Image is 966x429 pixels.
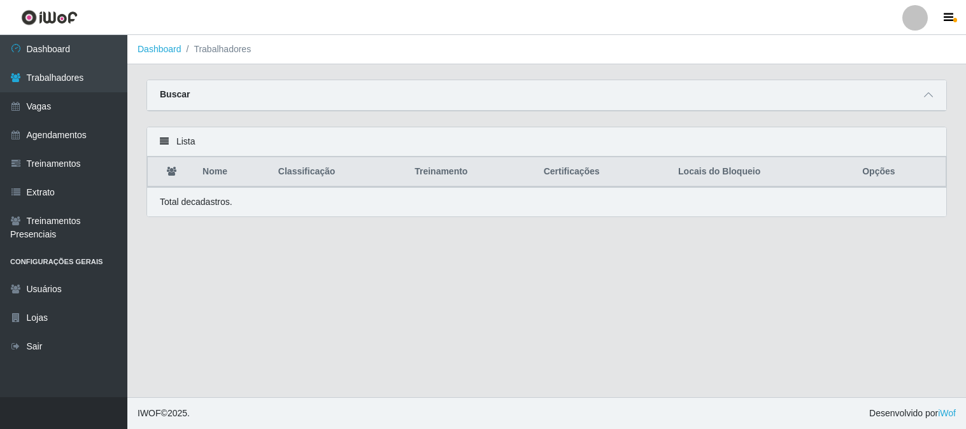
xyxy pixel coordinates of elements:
[271,157,407,187] th: Classificação
[147,127,946,157] div: Lista
[536,157,671,187] th: Certificações
[938,408,956,418] a: iWof
[138,407,190,420] span: © 2025 .
[181,43,252,56] li: Trabalhadores
[855,157,946,187] th: Opções
[869,407,956,420] span: Desenvolvido por
[407,157,536,187] th: Treinamento
[160,195,232,209] p: Total de cadastros.
[671,157,855,187] th: Locais do Bloqueio
[160,89,190,99] strong: Buscar
[21,10,78,25] img: CoreUI Logo
[138,408,161,418] span: IWOF
[138,44,181,54] a: Dashboard
[195,157,271,187] th: Nome
[127,35,966,64] nav: breadcrumb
